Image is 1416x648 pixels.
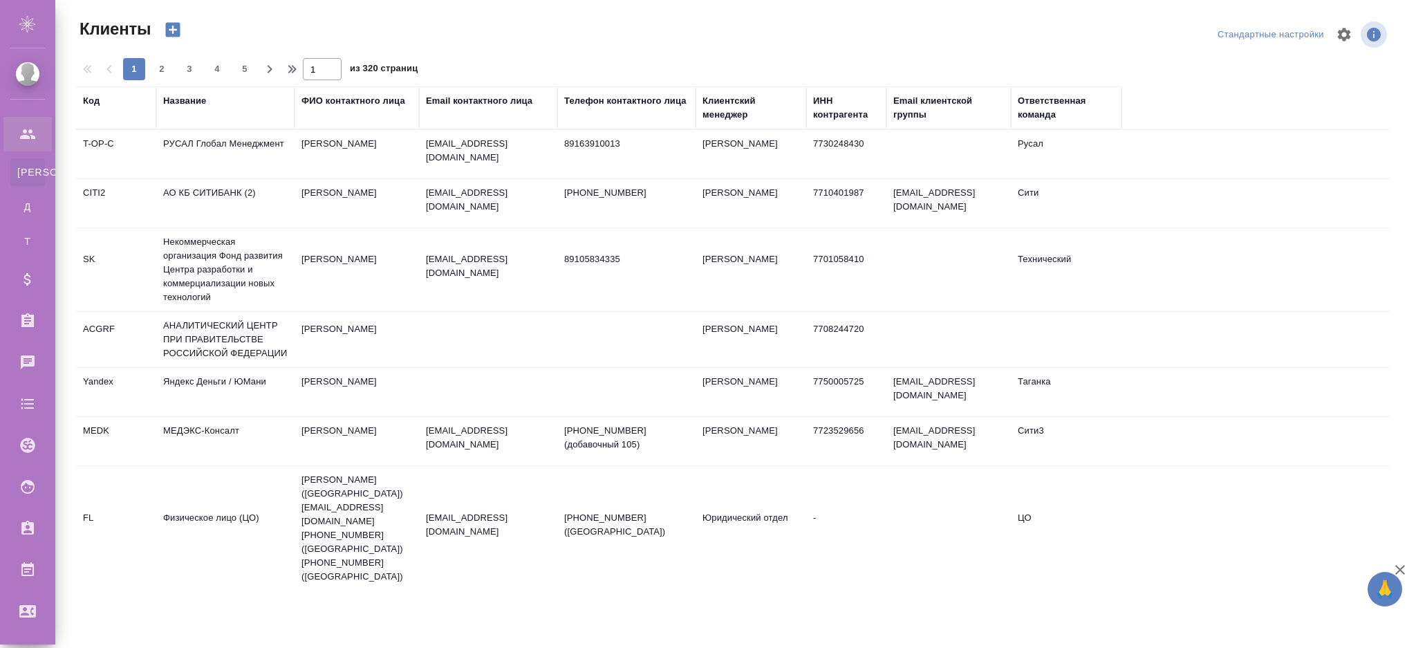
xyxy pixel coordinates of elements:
[295,466,419,591] td: [PERSON_NAME] ([GEOGRAPHIC_DATA]) [EMAIL_ADDRESS][DOMAIN_NAME] [PHONE_NUMBER] ([GEOGRAPHIC_DATA])...
[806,179,886,228] td: 7710401987
[156,179,295,228] td: АО КБ СИТИБАНК (2)
[10,193,45,221] a: Д
[76,315,156,364] td: ACGRF
[886,368,1011,416] td: [EMAIL_ADDRESS][DOMAIN_NAME]
[426,137,550,165] p: [EMAIL_ADDRESS][DOMAIN_NAME]
[234,62,256,76] span: 5
[156,312,295,367] td: АНАЛИТИЧЕСКИЙ ЦЕНТР ПРИ ПРАВИТЕЛЬСТВЕ РОССИЙСКОЙ ФЕДЕРАЦИИ
[151,58,173,80] button: 2
[806,504,886,553] td: -
[1018,94,1115,122] div: Ответственная команда
[564,186,689,200] p: [PHONE_NUMBER]
[76,130,156,178] td: T-OP-C
[301,94,405,108] div: ФИО контактного лица
[806,130,886,178] td: 7730248430
[83,94,100,108] div: Код
[564,94,687,108] div: Телефон контактного лица
[1361,21,1390,48] span: Посмотреть информацию
[76,504,156,553] td: FL
[806,368,886,416] td: 7750005725
[17,200,38,214] span: Д
[813,94,879,122] div: ИНН контрагента
[564,511,689,539] p: [PHONE_NUMBER] ([GEOGRAPHIC_DATA])
[806,246,886,294] td: 7701058410
[426,94,532,108] div: Email контактного лица
[426,186,550,214] p: [EMAIL_ADDRESS][DOMAIN_NAME]
[10,158,45,186] a: [PERSON_NAME]
[295,368,419,416] td: [PERSON_NAME]
[886,417,1011,465] td: [EMAIL_ADDRESS][DOMAIN_NAME]
[1214,24,1327,46] div: split button
[17,165,38,179] span: [PERSON_NAME]
[1011,417,1121,465] td: Сити3
[76,368,156,416] td: Yandex
[1373,575,1397,604] span: 🙏
[156,368,295,416] td: Яндекс Деньги / ЮМани
[1327,18,1361,51] span: Настроить таблицу
[564,424,689,452] p: [PHONE_NUMBER] (добавочный 105)
[426,252,550,280] p: [EMAIL_ADDRESS][DOMAIN_NAME]
[295,179,419,228] td: [PERSON_NAME]
[156,130,295,178] td: РУСАЛ Глобал Менеджмент
[564,137,689,151] p: 89163910013
[426,511,550,539] p: [EMAIL_ADDRESS][DOMAIN_NAME]
[234,58,256,80] button: 5
[17,234,38,248] span: Т
[295,246,419,294] td: [PERSON_NAME]
[178,62,201,76] span: 3
[206,62,228,76] span: 4
[426,424,550,452] p: [EMAIL_ADDRESS][DOMAIN_NAME]
[156,504,295,553] td: Физическое лицо (ЦО)
[564,252,689,266] p: 89105834335
[10,228,45,255] a: Т
[1011,130,1121,178] td: Русал
[696,504,806,553] td: Юридический отдел
[893,94,1004,122] div: Email клиентской группы
[1011,179,1121,228] td: Сити
[295,417,419,465] td: [PERSON_NAME]
[696,368,806,416] td: [PERSON_NAME]
[696,179,806,228] td: [PERSON_NAME]
[76,18,151,40] span: Клиенты
[151,62,173,76] span: 2
[156,228,295,311] td: Некоммерческая организация Фонд развития Центра разработки и коммерциализации новых технологий
[178,58,201,80] button: 3
[163,94,206,108] div: Название
[295,130,419,178] td: [PERSON_NAME]
[696,246,806,294] td: [PERSON_NAME]
[696,130,806,178] td: [PERSON_NAME]
[206,58,228,80] button: 4
[156,18,189,41] button: Создать
[1011,504,1121,553] td: ЦО
[76,179,156,228] td: CITI2
[886,179,1011,228] td: [EMAIL_ADDRESS][DOMAIN_NAME]
[156,417,295,465] td: МЕДЭКС-Консалт
[1011,368,1121,416] td: Таганка
[76,246,156,294] td: SK
[295,315,419,364] td: [PERSON_NAME]
[1368,572,1402,607] button: 🙏
[696,417,806,465] td: [PERSON_NAME]
[696,315,806,364] td: [PERSON_NAME]
[76,417,156,465] td: MEDK
[806,315,886,364] td: 7708244720
[350,60,418,80] span: из 320 страниц
[1011,246,1121,294] td: Технический
[702,94,799,122] div: Клиентский менеджер
[806,417,886,465] td: 7723529656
